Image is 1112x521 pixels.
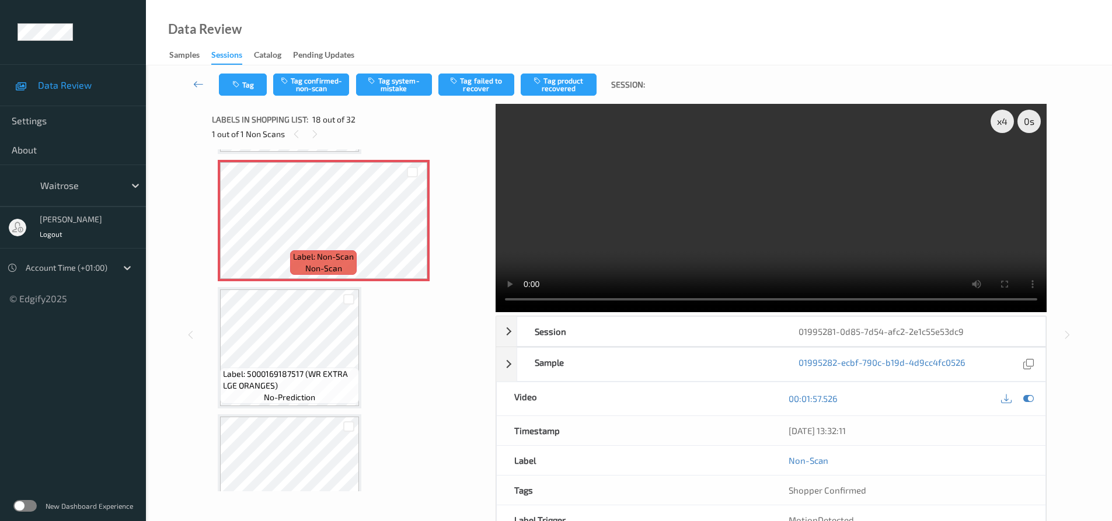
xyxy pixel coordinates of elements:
[781,317,1045,346] div: 01995281-0d85-7d54-afc2-2e1c55e53dc9
[264,391,315,403] span: no-prediction
[223,368,356,391] span: Label: 5000169187517 (WR EXTRA LGE ORANGES)
[789,485,866,495] span: Shopper Confirmed
[293,251,354,263] span: Label: Non-Scan
[254,47,293,64] a: Catalog
[496,316,1046,347] div: Session01995281-0d85-7d54-afc2-2e1c55e53dc9
[521,74,597,96] button: Tag product recovered
[305,263,342,274] span: non-scan
[273,74,349,96] button: Tag confirmed-non-scan
[212,114,308,125] span: Labels in shopping list:
[497,446,771,475] div: Label
[497,382,771,415] div: Video
[169,47,211,64] a: Samples
[517,348,781,381] div: Sample
[496,347,1046,382] div: Sample01995282-ecbf-790c-b19d-4d9cc4fc0526
[438,74,514,96] button: Tag failed to recover
[789,425,1028,436] div: [DATE] 13:32:11
[169,49,200,64] div: Samples
[211,47,254,65] a: Sessions
[789,454,828,466] a: Non-Scan
[168,23,242,35] div: Data Review
[497,416,771,445] div: Timestamp
[219,74,267,96] button: Tag
[497,475,771,505] div: Tags
[293,47,366,64] a: Pending Updates
[517,317,781,346] div: Session
[293,49,354,64] div: Pending Updates
[254,49,281,64] div: Catalog
[212,127,487,141] div: 1 out of 1 Non Scans
[312,114,355,125] span: 18 out of 32
[789,393,838,404] a: 00:01:57.526
[356,74,432,96] button: Tag system-mistake
[1017,110,1041,133] div: 0 s
[211,49,242,65] div: Sessions
[799,356,965,372] a: 01995282-ecbf-790c-b19d-4d9cc4fc0526
[611,79,645,90] span: Session:
[991,110,1014,133] div: x 4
